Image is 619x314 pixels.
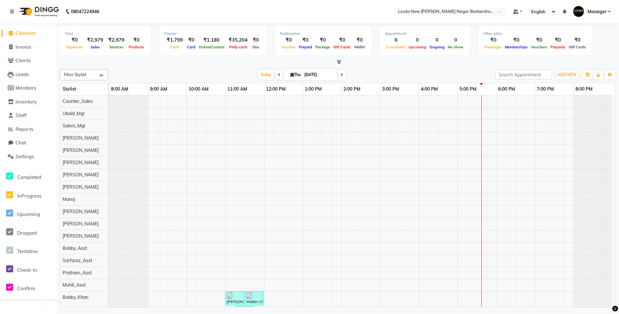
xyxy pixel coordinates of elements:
span: Completed [17,174,41,180]
button: ADD NEW [556,70,578,79]
a: 3:00 PM [380,84,401,94]
span: Ongoing [428,45,446,49]
div: ₹0 [65,36,84,44]
span: Confirm [17,285,35,291]
span: Members [15,85,36,91]
span: Stylist [63,86,76,92]
div: ₹0 [297,36,314,44]
b: 08047224946 [71,3,99,21]
span: Reports [15,126,33,132]
a: 8:00 PM [574,84,594,94]
span: Card [185,45,197,49]
div: Redemption [280,31,367,36]
span: Saloni_Mgr [63,123,85,129]
span: Voucher [280,45,297,49]
span: Products [127,45,146,49]
span: Sarfaraz_Asst [63,258,92,263]
span: Today [258,70,274,80]
div: ₹0 [250,36,261,44]
div: ₹1,180 [197,36,226,44]
span: Services [108,45,125,49]
span: Completed [385,45,407,49]
img: logo [16,3,61,21]
input: 2025-09-04 [302,70,335,80]
span: Gift Cards [567,45,588,49]
span: Bookings [2,304,19,309]
a: Members [2,84,55,92]
div: ₹35,204 [226,36,250,44]
div: [PERSON_NAME], TK01, 11:00 AM-11:30 AM, Stylist Cut(M) (₹500) [226,292,244,305]
a: Invoice [2,44,55,51]
a: Leads [2,71,55,78]
a: Clients [2,57,55,64]
span: Petty cash [228,45,249,49]
span: Upcoming [17,211,40,217]
span: [PERSON_NAME] [63,184,99,190]
span: Prepaids [549,45,567,49]
span: Chat [15,140,26,146]
span: Package [314,45,332,49]
div: ₹0 [567,36,588,44]
span: Upcoming [407,45,428,49]
span: Calendar [15,30,36,36]
span: Vouchers [529,45,549,49]
div: 0 [407,36,428,44]
div: 0 [446,36,465,44]
span: [PERSON_NAME] [63,135,99,141]
a: 11:00 AM [226,84,249,94]
span: Wallet [352,45,367,49]
span: Pratham_Asst [63,270,92,276]
span: Invoice [15,44,31,50]
div: ₹1,799 [164,36,185,44]
span: InProgress [17,193,41,199]
span: Bobby_Asst [63,245,87,251]
span: No show [446,45,465,49]
input: Search Appointment [496,70,552,80]
div: ₹0 [314,36,332,44]
span: Mohit_Asst [63,282,86,288]
a: 12:00 PM [264,84,287,94]
span: Clients [15,57,31,64]
span: Manoj [63,196,75,202]
span: Filter Stylist [64,72,86,77]
span: [PERSON_NAME] [63,172,99,178]
span: Memberships [503,45,529,49]
div: Walkin Client [PERSON_NAME] Nagar Barbershop, TK03, 11:30 AM-12:00 PM, Stylist Cut(M) (₹500) [245,292,263,305]
div: 6 [385,36,407,44]
div: ₹0 [332,36,352,44]
a: 2:00 PM [342,84,362,94]
a: Inventory [2,98,55,106]
a: Staff [2,112,55,119]
div: ₹0 [503,36,529,44]
span: Thu [289,72,302,77]
div: ₹0 [529,36,549,44]
div: ₹0 [352,36,367,44]
span: Expenses [65,45,84,49]
span: [PERSON_NAME] [63,233,99,239]
a: Reports [2,126,55,133]
a: 5:00 PM [458,84,478,94]
a: 6:00 PM [496,84,517,94]
span: [PERSON_NAME] [63,221,99,227]
div: Finance [164,31,261,36]
a: 4:00 PM [419,84,439,94]
img: Manager [573,6,584,17]
div: ₹0 [549,36,567,44]
span: [PERSON_NAME] [63,209,99,214]
div: ₹0 [185,36,197,44]
div: ₹2,979 [84,36,106,44]
a: Calendar [2,30,55,37]
span: ADD NEW [557,72,576,77]
span: Manager [587,8,607,15]
a: Settings [2,153,55,161]
span: Dropped [17,230,37,236]
span: Cash [169,45,181,49]
span: Sales [89,45,102,49]
a: Chat [2,139,55,147]
span: Staff [15,112,26,118]
a: 1:00 PM [303,84,323,94]
div: 0 [428,36,446,44]
a: 9:00 AM [148,84,169,94]
span: Settings [15,153,34,160]
div: ₹0 [127,36,146,44]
